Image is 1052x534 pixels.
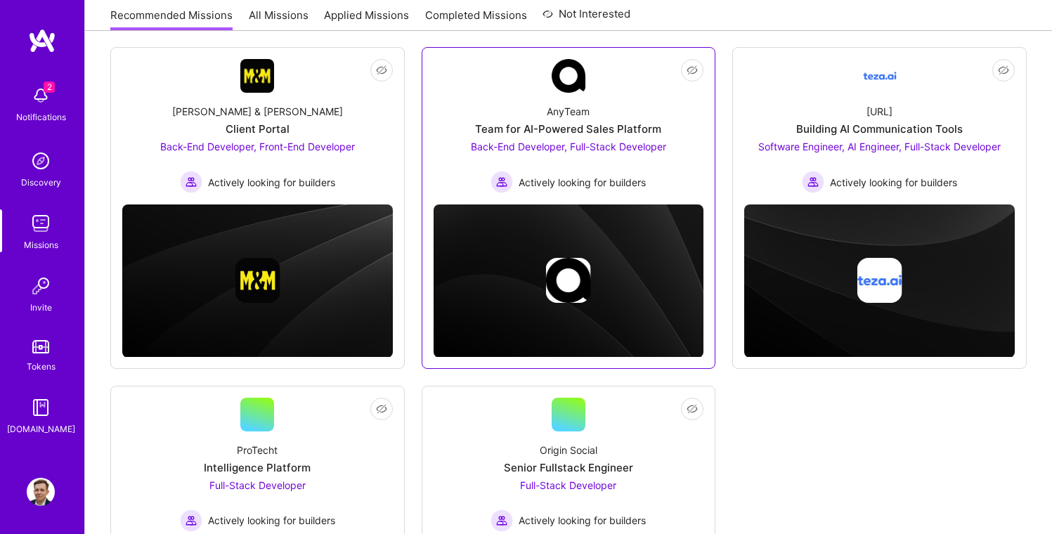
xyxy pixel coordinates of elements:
img: cover [744,204,1015,357]
span: Actively looking for builders [519,513,646,528]
img: discovery [27,147,55,175]
span: 2 [44,82,55,93]
span: Full-Stack Developer [209,479,306,491]
div: Senior Fullstack Engineer [504,460,633,475]
i: icon EyeClosed [376,403,387,415]
img: Actively looking for builders [491,171,513,193]
img: Company logo [235,258,280,303]
img: Company logo [546,258,591,303]
img: teamwork [27,209,55,237]
div: ProTecht [237,443,278,457]
i: icon EyeClosed [998,65,1009,76]
div: [PERSON_NAME] & [PERSON_NAME] [172,104,343,119]
a: Applied Missions [324,8,409,31]
a: All Missions [249,8,309,31]
img: cover [434,204,704,357]
span: Actively looking for builders [830,175,957,190]
img: bell [27,82,55,110]
div: [URL] [866,104,892,119]
img: Company logo [857,258,902,303]
img: cover [122,204,393,357]
div: Building AI Communication Tools [796,122,963,136]
img: Actively looking for builders [491,509,513,532]
span: Actively looking for builders [208,175,335,190]
i: icon EyeClosed [687,65,698,76]
img: logo [28,28,56,53]
div: Team for AI-Powered Sales Platform [475,122,661,136]
a: Not Interested [543,6,630,31]
div: Invite [30,300,52,315]
i: icon EyeClosed [376,65,387,76]
a: Recommended Missions [110,8,233,31]
i: icon EyeClosed [687,403,698,415]
div: Discovery [21,175,61,190]
span: Actively looking for builders [208,513,335,528]
img: guide book [27,393,55,422]
div: Missions [24,237,58,252]
div: AnyTeam [547,104,590,119]
div: Tokens [27,359,56,374]
div: Origin Social [540,443,597,457]
img: Invite [27,272,55,300]
img: Company Logo [552,59,585,93]
img: Actively looking for builders [180,509,202,532]
img: Actively looking for builders [180,171,202,193]
span: Software Engineer, AI Engineer, Full-Stack Developer [758,141,1001,152]
div: Notifications [16,110,66,124]
span: Back-End Developer, Front-End Developer [160,141,355,152]
img: Company Logo [863,59,897,93]
img: Company Logo [240,59,274,93]
span: Actively looking for builders [519,175,646,190]
img: tokens [32,340,49,353]
div: Client Portal [226,122,290,136]
a: Completed Missions [425,8,527,31]
div: [DOMAIN_NAME] [7,422,75,436]
img: User Avatar [27,478,55,506]
div: Intelligence Platform [204,460,311,475]
span: Full-Stack Developer [520,479,616,491]
span: Back-End Developer, Full-Stack Developer [471,141,666,152]
img: Actively looking for builders [802,171,824,193]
